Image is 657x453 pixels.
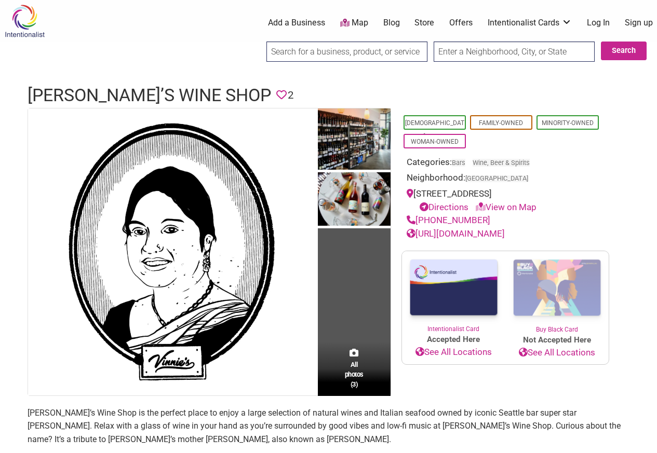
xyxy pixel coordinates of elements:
[505,251,609,334] a: Buy Black Card
[407,215,490,225] a: [PHONE_NUMBER]
[479,119,523,127] a: Family-Owned
[505,346,609,360] a: See All Locations
[345,360,364,389] span: All photos (3)
[340,17,368,29] a: Map
[505,334,609,346] span: Not Accepted Here
[383,17,400,29] a: Blog
[434,42,595,62] input: Enter a Neighborhood, City, or State
[405,119,464,140] a: [DEMOGRAPHIC_DATA]-Owned
[465,175,528,182] span: [GEOGRAPHIC_DATA]
[268,17,325,29] a: Add a Business
[266,42,427,62] input: Search for a business, product, or service
[28,83,271,108] h1: [PERSON_NAME]’s Wine Shop
[28,108,315,395] img: Vinnie's Wine Shop
[420,202,468,212] a: Directions
[407,171,604,187] div: Neighborhood:
[288,87,293,103] span: 2
[402,346,505,359] a: See All Locations
[625,17,653,29] a: Sign up
[402,251,505,334] a: Intentionalist Card
[452,159,465,167] a: Bars
[449,17,473,29] a: Offers
[473,159,530,167] a: Wine, Beer & Spirits
[411,138,459,145] a: Woman-Owned
[407,187,604,214] div: [STREET_ADDRESS]
[414,17,434,29] a: Store
[402,251,505,324] img: Intentionalist Card
[476,202,537,212] a: View on Map
[28,406,630,446] p: [PERSON_NAME]’s Wine Shop is the perfect place to enjoy a large selection of natural wines and It...
[587,17,610,29] a: Log In
[505,251,609,325] img: Buy Black Card
[318,172,391,228] img: Vinnie's Wine Shop
[542,119,594,127] a: Minority-Owned
[601,42,647,60] button: Search
[488,17,572,29] a: Intentionalist Cards
[407,156,604,172] div: Categories:
[407,228,505,239] a: [URL][DOMAIN_NAME]
[402,334,505,346] span: Accepted Here
[318,108,391,172] img: Vinnie's Wine Shop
